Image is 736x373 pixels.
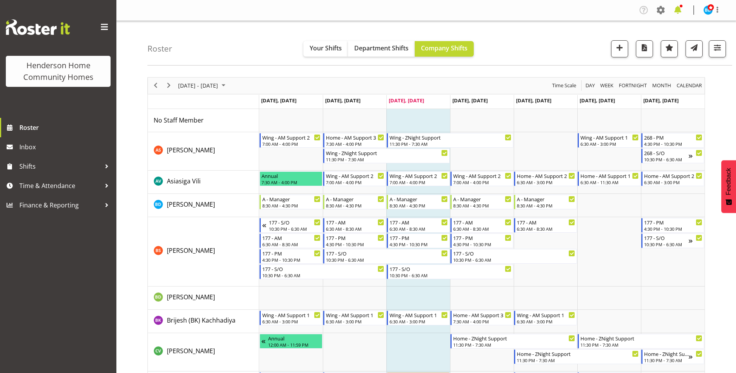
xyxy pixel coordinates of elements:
[450,334,577,349] div: Cheenee Vargas"s event - Home - ZNight Support Begin From Thursday, August 21, 2025 at 11:30:00 P...
[641,171,704,186] div: Asiasiga Vili"s event - Home - AM Support 2 Begin From Sunday, August 24, 2025 at 6:30:00 AM GMT+...
[618,81,648,90] span: Fortnight
[262,141,320,147] div: 7:00 AM - 4:00 PM
[262,318,320,325] div: 6:30 AM - 3:00 PM
[578,133,641,148] div: Arshdeep Singh"s event - Wing - AM Support 1 Begin From Saturday, August 23, 2025 at 6:30:00 AM G...
[703,5,713,15] img: barbara-dunlop8515.jpg
[354,44,409,52] span: Department Shifts
[390,241,448,247] div: 4:30 PM - 10:30 PM
[269,226,320,232] div: 10:30 PM - 6:30 AM
[19,122,113,133] span: Roster
[323,133,386,148] div: Arshdeep Singh"s event - Home - AM Support 3 Begin From Tuesday, August 19, 2025 at 7:30:00 AM GM...
[260,195,322,209] div: Barbara Dunlop"s event - A - Manager Begin From Monday, August 18, 2025 at 8:30:00 AM GMT+12:00 E...
[390,226,448,232] div: 6:30 AM - 8:30 AM
[323,195,386,209] div: Barbara Dunlop"s event - A - Manager Begin From Tuesday, August 19, 2025 at 8:30:00 AM GMT+12:00 ...
[167,316,236,325] a: Brijesh (BK) Kachhadiya
[453,195,511,203] div: A - Manager
[167,176,201,186] a: Asiasiga Vili
[167,293,215,301] span: [PERSON_NAME]
[387,133,513,148] div: Arshdeep Singh"s event - Wing - ZNight Support Begin From Wednesday, August 20, 2025 at 11:30:00 ...
[599,81,614,90] span: Week
[453,318,511,325] div: 7:30 AM - 4:00 PM
[260,233,322,248] div: Billie Sothern"s event - 177 - AM Begin From Monday, August 18, 2025 at 6:30:00 AM GMT+12:00 Ends...
[148,194,259,217] td: Barbara Dunlop resource
[148,310,259,333] td: Brijesh (BK) Kachhadiya resource
[599,81,615,90] button: Timeline Week
[326,149,448,157] div: Wing - ZNight Support
[167,346,215,356] a: [PERSON_NAME]
[148,287,259,310] td: Billie-Rose Dunlop resource
[326,195,384,203] div: A - Manager
[387,195,450,209] div: Barbara Dunlop"s event - A - Manager Begin From Wednesday, August 20, 2025 at 8:30:00 AM GMT+12:0...
[167,177,201,185] span: Asiasiga Vili
[611,40,628,57] button: Add a new shift
[644,226,702,232] div: 4:30 PM - 10:30 PM
[644,357,689,363] div: 11:30 PM - 7:30 AM
[517,226,575,232] div: 6:30 AM - 8:30 AM
[149,78,162,94] div: previous period
[154,116,204,125] a: No Staff Member
[323,171,386,186] div: Asiasiga Vili"s event - Wing - AM Support 2 Begin From Tuesday, August 19, 2025 at 7:00:00 AM GMT...
[310,44,342,52] span: Your Shifts
[262,249,320,257] div: 177 - PM
[167,200,215,209] a: [PERSON_NAME]
[326,257,448,263] div: 10:30 PM - 6:30 AM
[578,334,704,349] div: Cheenee Vargas"s event - Home - ZNight Support Begin From Saturday, August 23, 2025 at 11:30:00 P...
[517,195,575,203] div: A - Manager
[580,334,702,342] div: Home - ZNight Support
[641,233,704,248] div: Billie Sothern"s event - 177 - S/O Begin From Sunday, August 24, 2025 at 10:30:00 PM GMT+12:00 En...
[453,241,511,247] div: 4:30 PM - 10:30 PM
[326,141,384,147] div: 7:30 AM - 4:00 PM
[326,179,384,185] div: 7:00 AM - 4:00 PM
[389,97,424,104] span: [DATE], [DATE]
[514,349,641,364] div: Cheenee Vargas"s event - Home - ZNight Support Begin From Friday, August 22, 2025 at 11:30:00 PM ...
[387,171,450,186] div: Asiasiga Vili"s event - Wing - AM Support 2 Begin From Wednesday, August 20, 2025 at 7:00:00 AM G...
[323,149,450,163] div: Arshdeep Singh"s event - Wing - ZNight Support Begin From Tuesday, August 19, 2025 at 11:30:00 PM...
[390,179,448,185] div: 7:00 AM - 4:00 PM
[450,249,577,264] div: Billie Sothern"s event - 177 - S/O Begin From Thursday, August 21, 2025 at 10:30:00 PM GMT+12:00 ...
[580,97,615,104] span: [DATE], [DATE]
[580,342,702,348] div: 11:30 PM - 7:30 AM
[167,292,215,302] a: [PERSON_NAME]
[167,146,215,154] span: [PERSON_NAME]
[551,81,578,90] button: Time Scale
[262,257,320,263] div: 4:30 PM - 10:30 PM
[450,311,513,325] div: Brijesh (BK) Kachhadiya"s event - Home - AM Support 3 Begin From Thursday, August 21, 2025 at 7:3...
[641,349,704,364] div: Cheenee Vargas"s event - Home - ZNight Support Begin From Sunday, August 24, 2025 at 11:30:00 PM ...
[517,311,575,319] div: Wing - AM Support 1
[262,133,320,141] div: Wing - AM Support 2
[725,168,732,195] span: Feedback
[147,44,172,53] h4: Roster
[517,350,639,357] div: Home - ZNight Support
[148,333,259,371] td: Cheenee Vargas resource
[390,272,511,278] div: 10:30 PM - 6:30 AM
[261,179,320,185] div: 7:30 AM - 4:00 PM
[517,172,575,180] div: Home - AM Support 2
[551,81,577,90] span: Time Scale
[514,218,577,233] div: Billie Sothern"s event - 177 - AM Begin From Friday, August 22, 2025 at 6:30:00 AM GMT+12:00 Ends...
[644,350,689,357] div: Home - ZNight Support
[709,40,726,57] button: Filter Shifts
[514,171,577,186] div: Asiasiga Vili"s event - Home - AM Support 2 Begin From Friday, August 22, 2025 at 6:30:00 AM GMT+...
[651,81,673,90] button: Timeline Month
[175,78,230,94] div: August 18 - 24, 2025
[323,233,386,248] div: Billie Sothern"s event - 177 - PM Begin From Tuesday, August 19, 2025 at 4:30:00 PM GMT+12:00 End...
[151,81,161,90] button: Previous
[450,233,513,248] div: Billie Sothern"s event - 177 - PM Begin From Thursday, August 21, 2025 at 4:30:00 PM GMT+12:00 En...
[641,133,704,148] div: Arshdeep Singh"s event - 268 - PM Begin From Sunday, August 24, 2025 at 4:30:00 PM GMT+12:00 Ends...
[450,218,513,233] div: Billie Sothern"s event - 177 - AM Begin From Thursday, August 21, 2025 at 6:30:00 AM GMT+12:00 En...
[580,179,639,185] div: 6:30 AM - 11:30 AM
[390,133,511,141] div: Wing - ZNight Support
[323,249,450,264] div: Billie Sothern"s event - 177 - S/O Begin From Tuesday, August 19, 2025 at 10:30:00 PM GMT+12:00 E...
[644,241,689,247] div: 10:30 PM - 6:30 AM
[164,81,174,90] button: Next
[260,218,322,233] div: Billie Sothern"s event - 177 - S/O Begin From Sunday, August 17, 2025 at 10:30:00 PM GMT+12:00 En...
[387,311,450,325] div: Brijesh (BK) Kachhadiya"s event - Wing - AM Support 1 Begin From Wednesday, August 20, 2025 at 6:...
[167,145,215,155] a: [PERSON_NAME]
[326,241,384,247] div: 4:30 PM - 10:30 PM
[661,40,678,57] button: Highlight an important date within the roster.
[268,334,320,342] div: Annual
[514,195,577,209] div: Barbara Dunlop"s event - A - Manager Begin From Friday, August 22, 2025 at 8:30:00 AM GMT+12:00 E...
[450,195,513,209] div: Barbara Dunlop"s event - A - Manager Begin From Thursday, August 21, 2025 at 8:30:00 AM GMT+12:00...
